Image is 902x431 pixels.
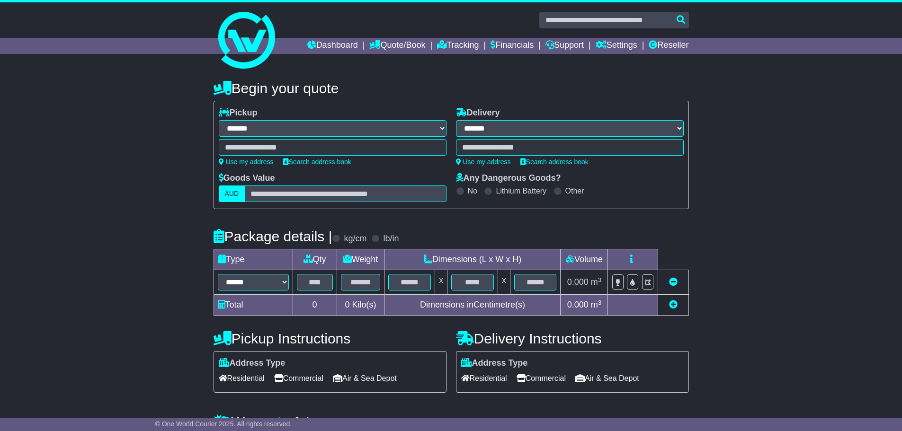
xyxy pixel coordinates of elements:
[344,234,366,244] label: kg/cm
[567,277,589,287] span: 0.000
[155,420,292,428] span: © One World Courier 2025. All rights reserved.
[214,80,689,96] h4: Begin your quote
[337,295,384,316] td: Kilo(s)
[468,186,477,195] label: No
[293,249,337,270] td: Qty
[274,371,323,386] span: Commercial
[491,38,534,54] a: Financials
[384,249,561,270] td: Dimensions (L x W x H)
[219,108,258,118] label: Pickup
[575,371,639,386] span: Air & Sea Depot
[496,186,546,195] label: Lithium Battery
[283,158,351,166] a: Search address book
[219,173,275,184] label: Goods Value
[219,371,265,386] span: Residential
[219,158,274,166] a: Use my address
[591,277,602,287] span: m
[561,249,608,270] td: Volume
[214,414,689,430] h4: Warranty & Insurance
[293,295,337,316] td: 0
[369,38,425,54] a: Quote/Book
[333,371,397,386] span: Air & Sea Depot
[456,108,500,118] label: Delivery
[337,249,384,270] td: Weight
[596,38,637,54] a: Settings
[517,371,566,386] span: Commercial
[598,299,602,306] sup: 3
[307,38,358,54] a: Dashboard
[435,270,447,295] td: x
[437,38,479,54] a: Tracking
[461,358,528,369] label: Address Type
[669,300,678,309] a: Add new item
[219,358,286,369] label: Address Type
[545,38,584,54] a: Support
[498,270,510,295] td: x
[456,331,689,346] h4: Delivery Instructions
[214,249,293,270] td: Type
[384,295,561,316] td: Dimensions in Centimetre(s)
[649,38,688,54] a: Reseller
[565,186,584,195] label: Other
[214,295,293,316] td: Total
[520,158,589,166] a: Search address book
[456,173,561,184] label: Any Dangerous Goods?
[214,331,447,346] h4: Pickup Instructions
[456,158,511,166] a: Use my address
[383,234,399,244] label: lb/in
[598,276,602,283] sup: 3
[219,185,245,202] label: AUD
[345,300,349,309] span: 0
[567,300,589,309] span: 0.000
[591,300,602,309] span: m
[214,229,332,244] h4: Package details |
[669,277,678,287] a: Remove this item
[461,371,507,386] span: Residential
